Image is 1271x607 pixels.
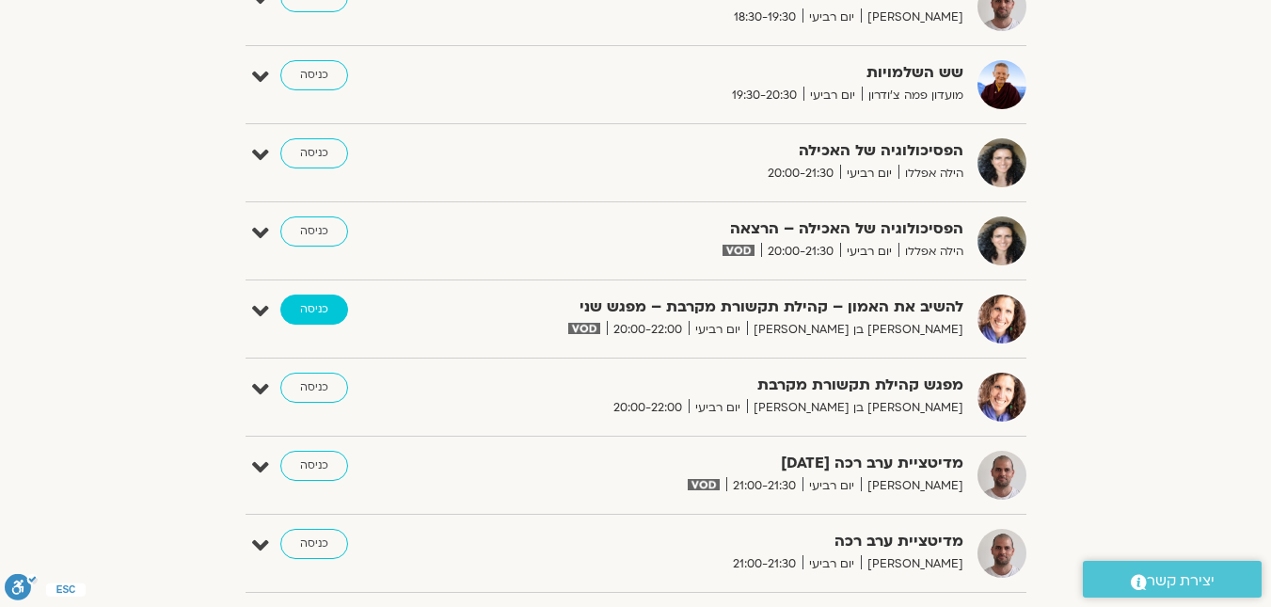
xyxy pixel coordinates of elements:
span: יום רביעי [689,398,747,418]
span: 21:00-21:30 [726,476,802,496]
span: יום רביעי [802,476,861,496]
span: הילה אפללו [898,164,963,184]
img: vodicon [688,479,719,490]
img: vodicon [723,245,754,256]
strong: שש השלמויות [502,60,963,86]
strong: מפגש קהילת תקשורת מקרבת [502,373,963,398]
span: מועדון פמה צ'ודרון [862,86,963,105]
strong: להשיב את האמון – קהילת תקשורת מקרבת – מפגש שני [502,295,963,320]
span: 18:30-19:30 [727,8,802,27]
span: 20:00-21:30 [761,164,840,184]
a: כניסה [280,295,348,325]
strong: מדיטציית ערב רכה [DATE] [502,451,963,476]
span: 20:00-22:00 [607,320,689,340]
a: יצירת קשר [1083,561,1262,598]
span: [PERSON_NAME] [861,554,963,574]
span: יום רביעי [689,320,747,340]
span: יצירת קשר [1147,568,1215,594]
a: כניסה [280,373,348,403]
img: vodicon [568,323,599,334]
span: יום רביעי [840,242,898,262]
span: 20:00-22:00 [607,398,689,418]
a: כניסה [280,451,348,481]
strong: מדיטציית ערב רכה [502,529,963,554]
span: 19:30-20:30 [725,86,803,105]
span: [PERSON_NAME] [861,476,963,496]
span: [PERSON_NAME] בן [PERSON_NAME] [747,398,963,418]
span: 20:00-21:30 [761,242,840,262]
span: יום רביעי [802,554,861,574]
a: כניסה [280,60,348,90]
span: [PERSON_NAME] בן [PERSON_NAME] [747,320,963,340]
span: יום רביעי [803,86,862,105]
a: כניסה [280,138,348,168]
span: יום רביעי [840,164,898,184]
span: 21:00-21:30 [726,554,802,574]
a: כניסה [280,529,348,559]
span: הילה אפללו [898,242,963,262]
strong: הפסיכולוגיה של האכילה [502,138,963,164]
a: כניסה [280,216,348,247]
strong: הפסיכולוגיה של האכילה – הרצאה [502,216,963,242]
span: יום רביעי [802,8,861,27]
span: [PERSON_NAME] [861,8,963,27]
